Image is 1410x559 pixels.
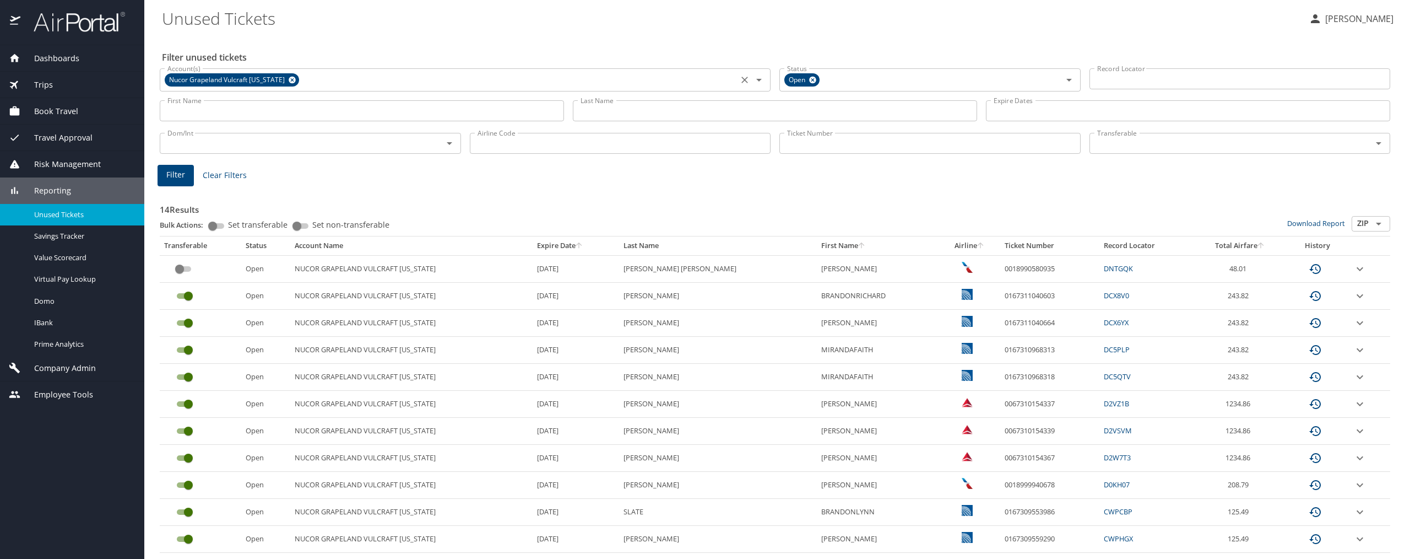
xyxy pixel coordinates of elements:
span: Nucor Grapeland Vulcraft [US_STATE] [165,74,291,86]
span: Filter [166,168,185,182]
td: 0067310154337 [1000,391,1100,418]
span: Reporting [20,185,71,197]
th: History [1287,237,1349,255]
td: Open [241,283,290,310]
button: Open [1371,216,1386,232]
span: Prime Analytics [34,339,131,350]
td: Open [241,391,290,418]
td: BRANDONLYNN [817,499,939,526]
h3: 14 Results [160,197,1390,216]
td: [PERSON_NAME] [619,337,817,364]
td: [DATE] [533,526,619,553]
td: NUCOR GRAPELAND VULCRAFT [US_STATE] [290,499,533,526]
td: 0067310154367 [1000,445,1100,472]
td: NUCOR GRAPELAND VULCRAFT [US_STATE] [290,418,533,445]
button: expand row [1353,370,1366,384]
img: United Airlines [962,343,973,354]
span: Savings Tracker [34,231,131,241]
th: Record Locator [1099,237,1194,255]
td: 0167310968313 [1000,337,1100,364]
a: D2W7T3 [1104,453,1131,463]
img: United Airlines [962,289,973,300]
td: 243.82 [1194,310,1287,337]
button: Filter [158,165,194,186]
td: Open [241,364,290,391]
td: 1234.86 [1194,445,1287,472]
td: Open [241,255,290,282]
img: Delta Airlines [962,451,973,462]
td: Open [241,499,290,526]
span: Domo [34,296,131,307]
button: Clear [737,72,752,88]
th: Status [241,237,290,255]
td: [PERSON_NAME] [619,310,817,337]
td: NUCOR GRAPELAND VULCRAFT [US_STATE] [290,255,533,282]
img: Delta Airlines [962,424,973,435]
td: [PERSON_NAME] [619,391,817,418]
a: DNTGQK [1104,264,1133,273]
td: [PERSON_NAME] [817,391,939,418]
td: [PERSON_NAME] [817,310,939,337]
td: NUCOR GRAPELAND VULCRAFT [US_STATE] [290,445,533,472]
a: Download Report [1287,218,1345,228]
a: DCX8V0 [1104,291,1129,300]
img: icon-airportal.png [10,11,21,33]
td: 243.82 [1194,337,1287,364]
td: [PERSON_NAME] [817,418,939,445]
img: United Airlines [962,532,973,543]
td: Open [241,418,290,445]
a: DC5QTV [1104,372,1131,381]
span: Employee Tools [20,389,93,401]
td: [PERSON_NAME] [619,418,817,445]
h2: Filter unused tickets [162,49,1392,66]
td: [PERSON_NAME] [817,445,939,472]
button: sort [977,243,985,250]
span: Book Travel [20,105,78,117]
td: [DATE] [533,499,619,526]
td: [DATE] [533,472,619,499]
td: 0018999940678 [1000,472,1100,499]
td: [DATE] [533,418,619,445]
td: [PERSON_NAME] [619,472,817,499]
td: Open [241,526,290,553]
td: [DATE] [533,283,619,310]
span: Value Scorecard [34,252,131,263]
td: [PERSON_NAME] [619,364,817,391]
td: [DATE] [533,445,619,472]
td: [PERSON_NAME] [PERSON_NAME] [619,255,817,282]
button: expand row [1353,479,1366,492]
img: American Airlines [962,262,973,273]
td: 208.79 [1194,472,1287,499]
th: Expire Date [533,237,619,255]
td: 0167311040603 [1000,283,1100,310]
th: Airline [939,237,1000,255]
td: 1234.86 [1194,391,1287,418]
a: D0KH07 [1104,480,1130,490]
img: airportal-logo.png [21,11,125,33]
button: expand row [1353,262,1366,276]
td: 0167309559290 [1000,526,1100,553]
button: Open [1371,136,1386,151]
td: 125.49 [1194,499,1287,526]
button: expand row [1353,506,1366,519]
button: sort [1257,243,1265,250]
span: Dashboards [20,52,79,64]
td: [DATE] [533,364,619,391]
span: Set non-transferable [312,221,389,229]
button: expand row [1353,343,1366,357]
td: [PERSON_NAME] [817,255,939,282]
td: 0167309553986 [1000,499,1100,526]
span: Company Admin [20,362,96,374]
button: expand row [1353,424,1366,438]
button: [PERSON_NAME] [1304,9,1398,29]
td: MIRANDAFAITH [817,337,939,364]
span: Open [784,74,812,86]
span: Risk Management [20,158,101,170]
td: Open [241,310,290,337]
td: 0067310154339 [1000,418,1100,445]
span: Virtual Pay Lookup [34,274,131,284]
td: 0167310968318 [1000,364,1100,391]
a: CWPHGX [1104,534,1133,544]
span: Clear Filters [203,169,247,182]
td: [PERSON_NAME] [619,526,817,553]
